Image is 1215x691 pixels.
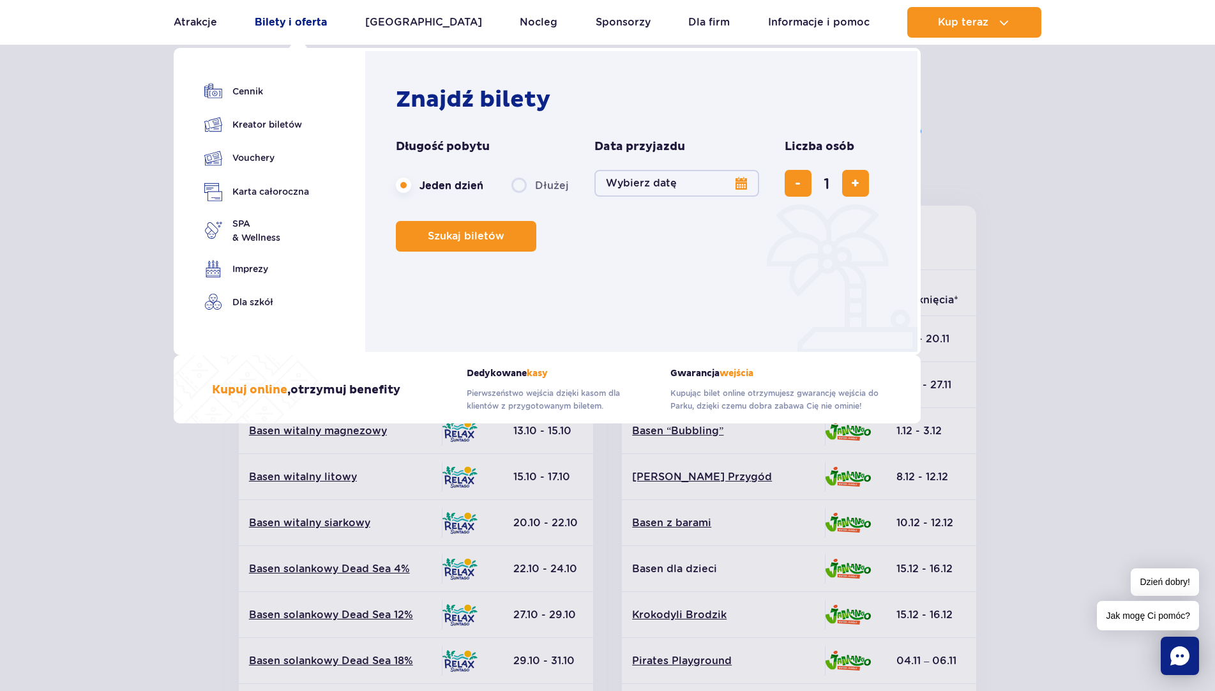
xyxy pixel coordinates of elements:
span: Długość pobytu [396,139,490,155]
a: Nocleg [520,7,557,38]
span: wejścia [720,368,753,379]
p: Kupując bilet online otrzymujesz gwarancję wejścia do Parku, dzięki czemu dobra zabawa Cię nie om... [670,387,882,413]
a: Sponsorzy [596,7,651,38]
a: Kreator biletów [204,116,309,133]
span: Kup teraz [938,17,988,28]
label: Dłużej [511,172,569,199]
a: Cennik [204,82,309,100]
span: kasy [527,368,548,379]
button: Szukaj biletów [396,221,536,252]
button: Kup teraz [907,7,1041,38]
a: Vouchery [204,149,309,167]
strong: Gwarancja [670,368,882,379]
span: Szukaj biletów [428,231,504,242]
input: liczba biletów [811,168,842,199]
span: Data przyjazdu [594,139,685,155]
span: Liczba osób [785,139,854,155]
form: Planowanie wizyty w Park of Poland [396,139,893,252]
span: SPA & Wellness [232,216,280,245]
button: Wybierz datę [594,170,759,197]
a: Atrakcje [174,7,217,38]
a: [GEOGRAPHIC_DATA] [365,7,482,38]
h2: Znajdź bilety [396,86,893,114]
span: Kupuj online [212,383,287,397]
h3: , otrzymuj benefity [212,383,400,398]
a: Informacje i pomoc [768,7,870,38]
a: Karta całoroczna [204,183,309,201]
p: Pierwszeństwo wejścia dzięki kasom dla klientów z przygotowanym biletem. [467,387,651,413]
div: Chat [1161,637,1199,675]
span: Dzień dobry! [1131,568,1199,596]
span: Jak mogę Ci pomóc? [1097,601,1199,630]
a: Bilety i oferta [255,7,327,38]
a: SPA& Wellness [204,216,309,245]
strong: Dedykowane [467,368,651,379]
a: Dla szkół [204,293,309,311]
button: usuń bilet [785,170,811,197]
a: Dla firm [688,7,730,38]
button: dodaj bilet [842,170,869,197]
label: Jeden dzień [396,172,483,199]
a: Imprezy [204,260,309,278]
